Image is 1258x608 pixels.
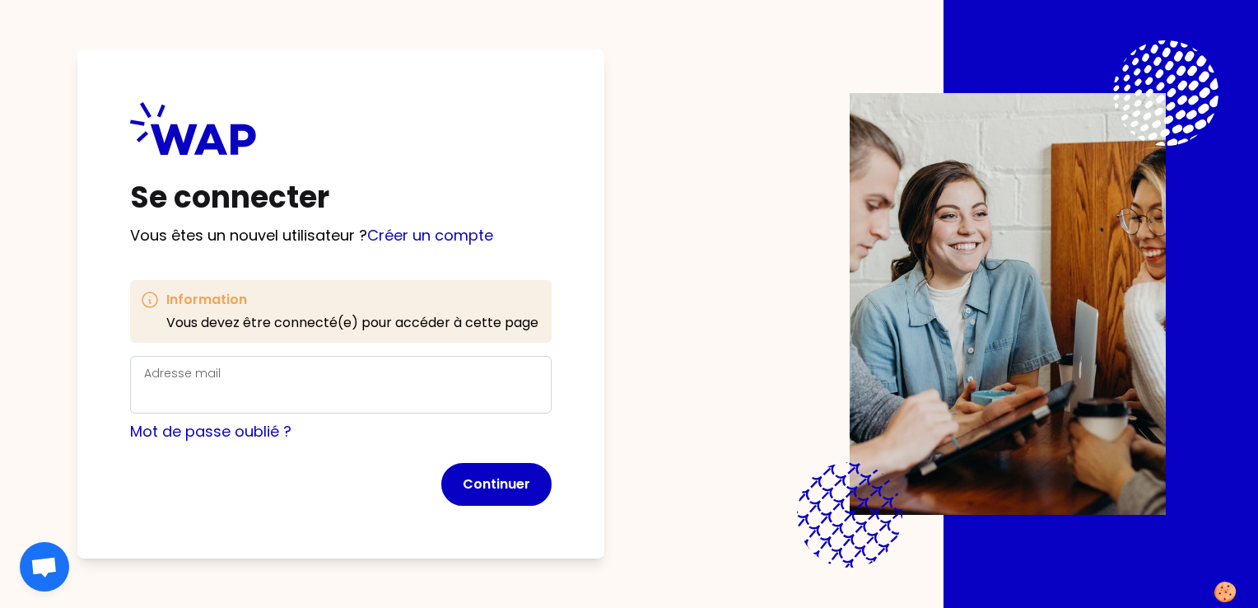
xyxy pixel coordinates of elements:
[130,181,552,214] h1: Se connecter
[130,421,291,442] a: Mot de passe oublié ?
[367,225,493,246] a: Créer un compte
[850,93,1166,515] img: Description
[166,313,538,333] p: Vous devez être connecté(e) pour accéder à cette page
[144,365,221,381] label: Adresse mail
[20,542,69,592] div: Ouvrir le chat
[130,224,552,247] p: Vous êtes un nouvel utilisateur ?
[441,463,552,506] button: Continuer
[166,290,538,310] h3: Information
